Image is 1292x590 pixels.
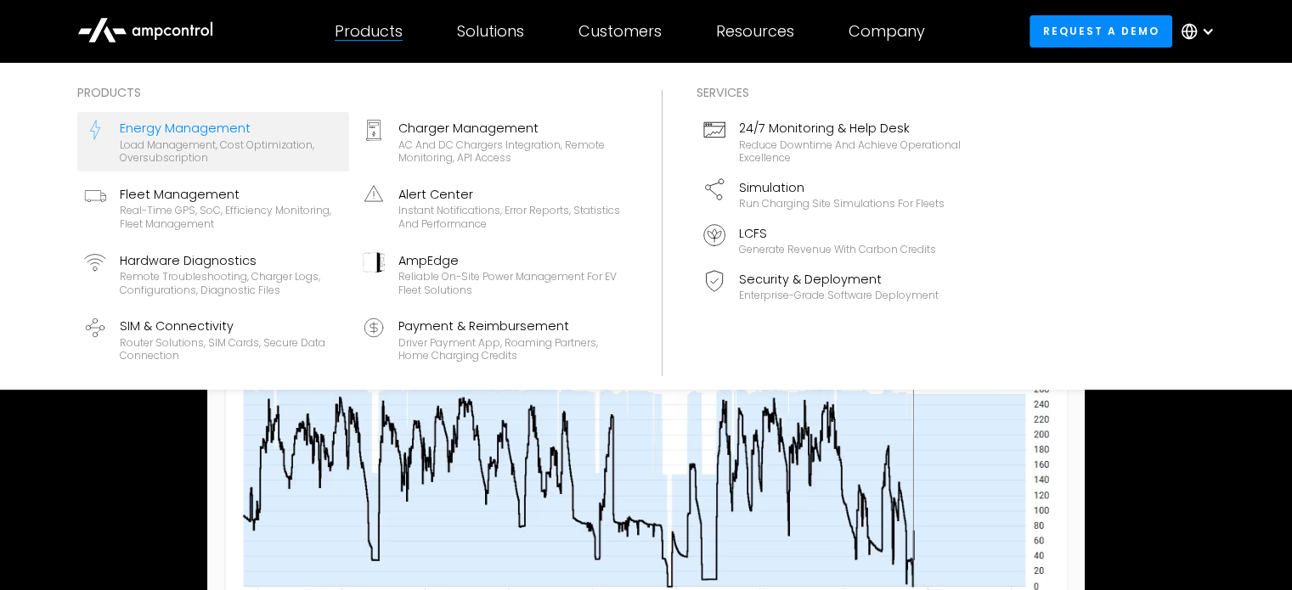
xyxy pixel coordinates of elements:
[849,22,925,41] div: Company
[356,310,628,369] a: Payment & ReimbursementDriver Payment App, Roaming Partners, Home Charging Credits
[716,22,794,41] div: Resources
[120,317,342,335] div: SIM & Connectivity
[120,204,342,230] div: Real-time GPS, SoC, efficiency monitoring, fleet management
[398,185,621,204] div: Alert Center
[398,270,621,296] div: Reliable On-site Power Management for EV Fleet Solutions
[739,119,962,138] div: 24/7 Monitoring & Help Desk
[739,270,939,289] div: Security & Deployment
[77,112,349,171] a: Energy ManagementLoad management, cost optimization, oversubscription
[578,22,662,41] div: Customers
[398,336,621,362] div: Driver Payment App, Roaming Partners, Home Charging Credits
[398,251,621,270] div: AmpEdge
[739,178,945,197] div: Simulation
[739,224,936,243] div: LCFS
[398,317,621,335] div: Payment & Reimbursement
[697,112,968,171] a: 24/7 Monitoring & Help DeskReduce downtime and achieve operational excellence
[739,197,945,211] div: Run charging site simulations for fleets
[77,244,349,304] a: Hardware DiagnosticsRemote troubleshooting, charger logs, configurations, diagnostic files
[739,138,962,165] div: Reduce downtime and achieve operational excellence
[356,178,628,238] a: Alert CenterInstant notifications, error reports, statistics and performance
[697,83,968,102] div: Services
[120,138,342,165] div: Load management, cost optimization, oversubscription
[356,112,628,171] a: Charger ManagementAC and DC chargers integration, remote monitoring, API access
[77,310,349,369] a: SIM & ConnectivityRouter Solutions, SIM Cards, Secure Data Connection
[77,83,628,102] div: Products
[120,119,342,138] div: Energy Management
[739,289,939,302] div: Enterprise-grade software deployment
[697,263,968,309] a: Security & DeploymentEnterprise-grade software deployment
[398,119,621,138] div: Charger Management
[77,178,349,238] a: Fleet ManagementReal-time GPS, SoC, efficiency monitoring, fleet management
[398,138,621,165] div: AC and DC chargers integration, remote monitoring, API access
[120,336,342,362] div: Router Solutions, SIM Cards, Secure Data Connection
[120,251,342,270] div: Hardware Diagnostics
[697,171,968,217] a: SimulationRun charging site simulations for fleets
[457,22,524,41] div: Solutions
[120,185,342,204] div: Fleet Management
[120,270,342,296] div: Remote troubleshooting, charger logs, configurations, diagnostic files
[356,244,628,304] a: AmpEdgeReliable On-site Power Management for EV Fleet Solutions
[697,217,968,263] a: LCFSGenerate revenue with carbon credits
[1030,15,1172,47] a: Request a demo
[335,22,403,41] div: Products
[739,243,936,256] div: Generate revenue with carbon credits
[398,204,621,230] div: Instant notifications, error reports, statistics and performance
